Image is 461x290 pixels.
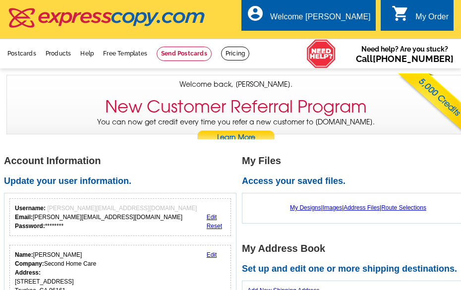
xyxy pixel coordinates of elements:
[15,223,45,230] strong: Password:
[15,205,46,212] strong: Username:
[392,4,409,22] i: shopping_cart
[4,176,242,187] h2: Update your user information.
[9,198,231,236] div: Your login information.
[381,204,426,211] a: Route Selections
[15,260,44,267] strong: Company:
[207,251,217,258] a: Edit
[46,50,71,57] a: Products
[246,4,264,22] i: account_circle
[105,97,367,117] h3: New Customer Referral Program
[323,204,342,211] a: Images
[103,50,147,57] a: Free Templates
[7,50,36,57] a: Postcards
[15,204,197,231] div: [PERSON_NAME][EMAIL_ADDRESS][DOMAIN_NAME] ********
[197,130,275,145] a: Learn More
[80,50,94,57] a: Help
[415,12,449,26] div: My Order
[306,39,336,68] img: help
[4,156,242,166] h1: Account Information
[15,269,41,276] strong: Address:
[207,214,217,221] a: Edit
[392,11,449,23] a: shopping_cart My Order
[179,79,292,90] span: Welcome back, [PERSON_NAME].
[15,214,33,221] strong: Email:
[356,44,454,64] span: Need help? Are you stuck?
[207,223,222,230] a: Reset
[356,54,454,64] span: Call
[373,54,454,64] a: [PHONE_NUMBER]
[344,204,380,211] a: Address Files
[270,12,370,26] div: Welcome [PERSON_NAME]
[47,205,197,212] span: [PERSON_NAME][EMAIL_ADDRESS][DOMAIN_NAME]
[15,251,33,258] strong: Name:
[290,204,321,211] a: My Designs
